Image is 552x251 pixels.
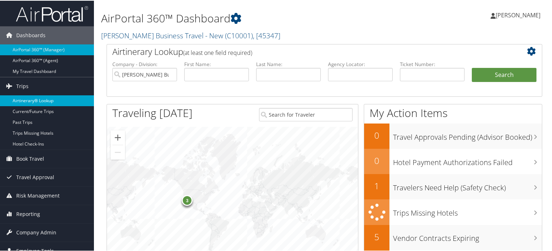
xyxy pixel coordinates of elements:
[393,153,542,167] h3: Hotel Payment Authorizations Failed
[101,30,280,40] a: [PERSON_NAME] Business Travel - New
[491,4,548,25] a: [PERSON_NAME]
[393,178,542,192] h3: Travelers Need Help (Safety Check)
[472,67,536,82] button: Search
[112,105,193,120] h1: Traveling [DATE]
[393,204,542,217] h3: Trips Missing Hotels
[364,230,389,242] h2: 5
[393,229,542,243] h3: Vendor Contracts Expiring
[364,154,389,166] h2: 0
[256,60,321,67] label: Last Name:
[16,149,44,167] span: Book Travel
[364,123,542,148] a: 0Travel Approvals Pending (Advisor Booked)
[364,129,389,141] h2: 0
[16,77,29,95] span: Trips
[183,48,252,56] span: (at least one field required)
[111,144,125,159] button: Zoom out
[16,204,40,222] span: Reporting
[111,130,125,144] button: Zoom in
[16,186,60,204] span: Risk Management
[364,105,542,120] h1: My Action Items
[496,10,540,18] span: [PERSON_NAME]
[112,45,500,57] h2: Airtinerary Lookup
[182,194,193,205] div: 3
[112,60,177,67] label: Company - Division:
[225,30,253,40] span: ( C10001 )
[393,128,542,142] h3: Travel Approvals Pending (Advisor Booked)
[184,60,249,67] label: First Name:
[400,60,465,67] label: Ticket Number:
[16,223,56,241] span: Company Admin
[16,5,88,22] img: airportal-logo.png
[364,199,542,224] a: Trips Missing Hotels
[259,107,353,121] input: Search for Traveler
[364,173,542,199] a: 1Travelers Need Help (Safety Check)
[253,30,280,40] span: , [ 45347 ]
[16,168,54,186] span: Travel Approval
[16,26,46,44] span: Dashboards
[364,179,389,191] h2: 1
[328,60,393,67] label: Agency Locator:
[101,10,399,25] h1: AirPortal 360™ Dashboard
[364,148,542,173] a: 0Hotel Payment Authorizations Failed
[364,224,542,250] a: 5Vendor Contracts Expiring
